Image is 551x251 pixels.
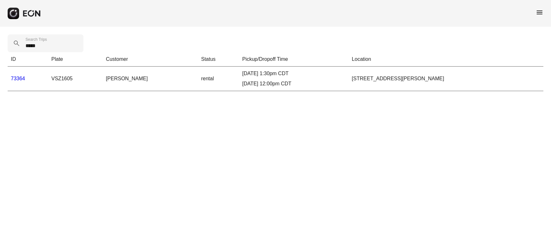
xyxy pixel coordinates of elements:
div: [DATE] 12:00pm CDT [242,80,345,88]
td: [STREET_ADDRESS][PERSON_NAME] [349,67,543,91]
th: Location [349,52,543,67]
td: [PERSON_NAME] [103,67,198,91]
th: Plate [48,52,103,67]
th: Pickup/Dropoff Time [239,52,348,67]
span: menu [536,9,543,16]
td: VSZ1605 [48,67,103,91]
th: ID [8,52,48,67]
a: 73364 [11,76,25,81]
div: [DATE] 1:30pm CDT [242,70,345,77]
th: Customer [103,52,198,67]
td: rental [198,67,239,91]
label: Search Trips [25,37,47,42]
th: Status [198,52,239,67]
